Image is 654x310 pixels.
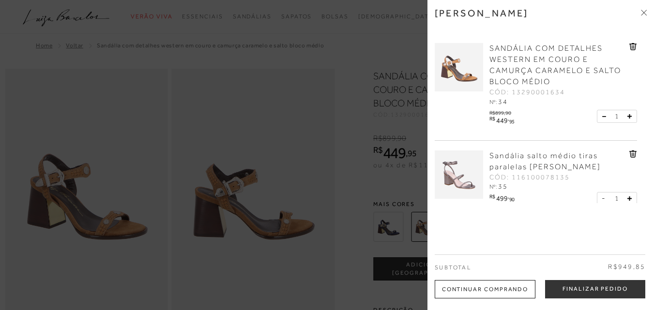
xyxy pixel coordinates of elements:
h3: [PERSON_NAME] [435,7,529,19]
span: R$949,85 [608,262,645,272]
span: Sandália salto médio tiras paralelas [PERSON_NAME] [489,151,601,171]
span: 35 [498,182,508,190]
span: Subtotal [435,264,471,271]
span: Nº: [489,183,497,190]
span: 499 [496,194,508,202]
span: SANDÁLIA COM DETALHES WESTERN EM COURO E CAMURÇA CARAMELO E SALTO BLOCO MÉDIO [489,44,621,86]
span: CÓD: 13290001634 [489,88,565,97]
i: R$ [489,116,495,121]
span: CÓD: 116100078135 [489,173,570,182]
a: SANDÁLIA COM DETALHES WESTERN EM COURO E CAMURÇA CARAMELO E SALTO BLOCO MÉDIO [489,43,627,88]
div: R$899,90 [489,107,516,116]
span: 95 [509,118,515,124]
span: 34 [498,98,508,105]
img: Sandália salto médio tiras paralelas rolotê chumbo [435,150,483,199]
span: 449 [496,117,508,124]
span: 1 [615,111,619,121]
i: , [508,116,515,121]
span: 1 [615,193,619,204]
div: Continuar Comprando [435,280,535,298]
span: Nº: [489,99,497,105]
i: R$ [489,194,495,199]
img: SANDÁLIA COM DETALHES WESTERN EM COURO E CAMURÇA CARAMELO E SALTO BLOCO MÉDIO [435,43,483,91]
button: Finalizar Pedido [545,280,645,298]
i: , [508,194,515,199]
a: Sandália salto médio tiras paralelas [PERSON_NAME] [489,150,627,173]
span: 90 [509,196,515,202]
